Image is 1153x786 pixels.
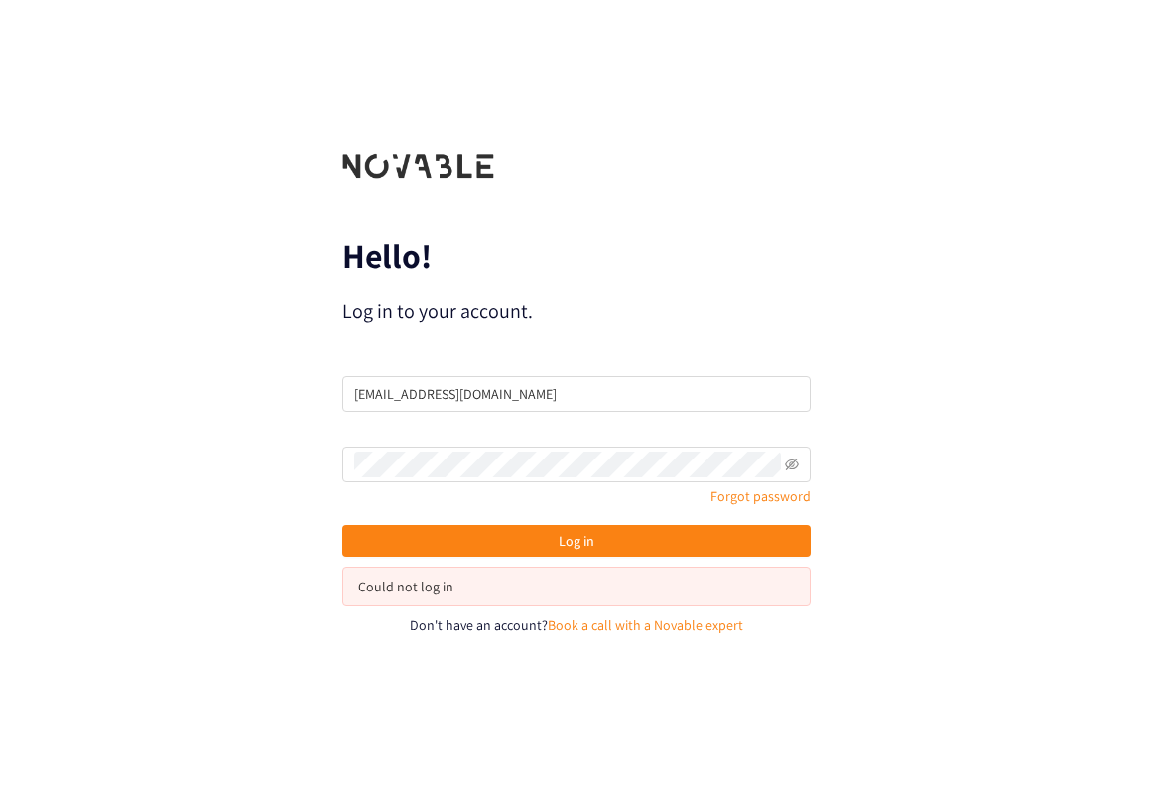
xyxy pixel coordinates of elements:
[559,530,594,552] span: Log in
[410,616,548,634] span: Don't have an account?
[785,458,799,471] span: eye-invisible
[548,616,743,634] a: Book a call with a Novable expert
[1054,691,1153,786] iframe: Chat Widget
[358,576,795,597] div: Could not log in
[342,240,811,272] p: Hello!
[710,487,811,505] a: Forgot password
[342,356,375,374] label: Email
[342,427,399,445] label: Password
[342,297,811,325] p: Log in to your account.
[342,525,811,557] button: Log in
